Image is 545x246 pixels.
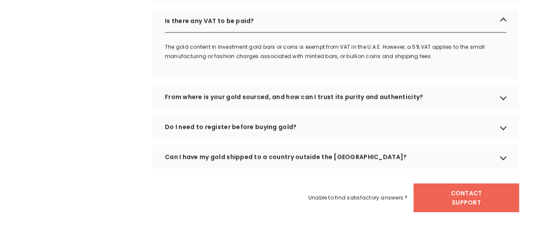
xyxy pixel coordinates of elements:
[152,85,519,109] div: From where is your gold sourced, and how can I trust its purity and authenticity?
[308,193,408,202] span: Unable to find satisfactory answers ?
[414,183,519,212] a: Contact Support
[165,42,519,61] p: The gold content in Investment gold bars or coins is exempt from VAT in the U.A.E. However, a 5% ...
[152,9,519,33] div: Is there any VAT to be paid?
[152,115,519,139] div: Do I need to register before buying gold?
[152,145,519,169] div: Can I have my gold shipped to a country outside the [GEOGRAPHIC_DATA]?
